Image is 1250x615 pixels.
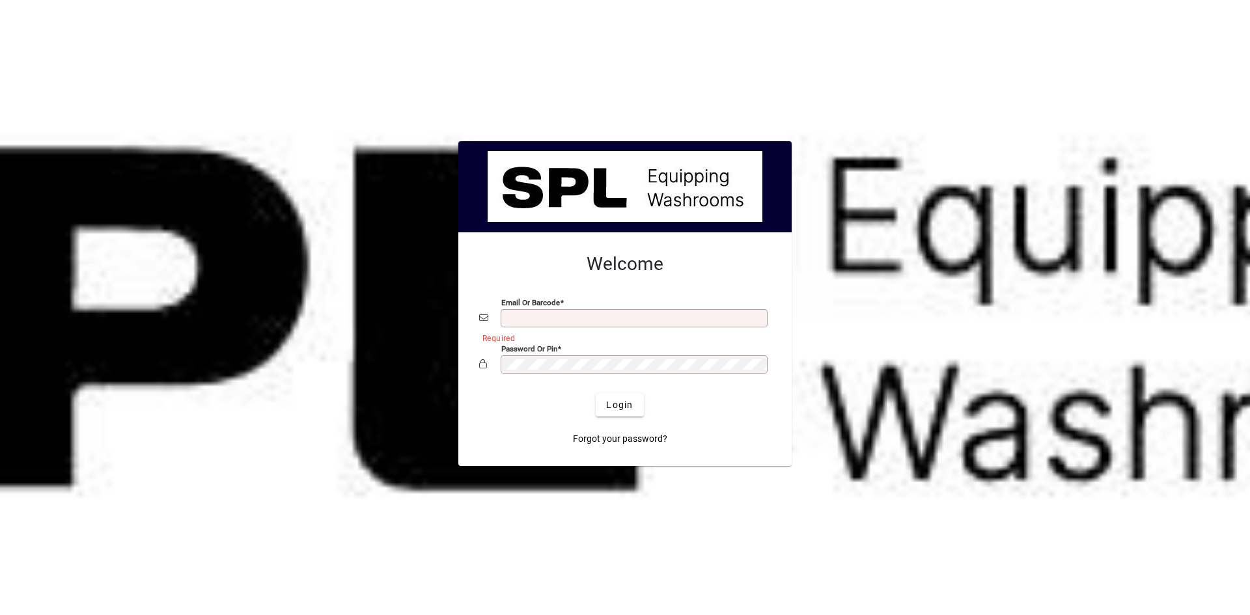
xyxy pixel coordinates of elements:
[606,398,633,412] span: Login
[501,298,560,307] mat-label: Email or Barcode
[573,432,667,446] span: Forgot your password?
[479,253,771,275] h2: Welcome
[568,427,673,450] a: Forgot your password?
[501,344,557,353] mat-label: Password or Pin
[482,331,760,344] mat-error: Required
[596,393,643,417] button: Login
